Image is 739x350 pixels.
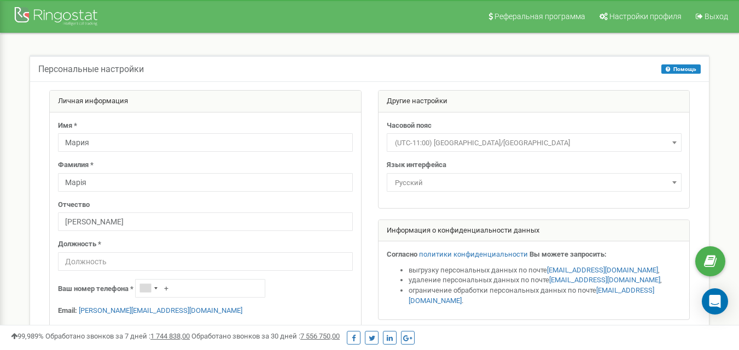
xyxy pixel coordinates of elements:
input: Отчество [58,212,353,231]
u: 1 744 838,00 [150,332,190,340]
span: Русский [387,173,682,192]
span: 99,989% [11,332,44,340]
a: [EMAIL_ADDRESS][DOMAIN_NAME] [549,276,660,284]
li: выгрузку персональных данных по почте , [409,265,682,276]
div: Telephone country code [136,280,161,297]
button: Помощь [661,64,701,74]
u: 7 556 750,00 [300,332,340,340]
span: (UTC-11:00) Pacific/Midway [391,135,678,151]
span: Настройки профиля [609,12,682,21]
span: (UTC-11:00) Pacific/Midway [387,133,682,152]
li: удаление персональных данных по почте , [409,275,682,286]
li: ограничение обработки персональных данных по почте . [409,286,682,306]
div: Open Intercom Messenger [702,288,728,315]
h5: Персональные настройки [38,64,144,74]
a: политики конфиденциальности [419,250,528,258]
span: Выход [705,12,728,21]
a: [PERSON_NAME][EMAIL_ADDRESS][DOMAIN_NAME] [79,306,242,315]
label: Часовой пояс [387,121,432,131]
a: [EMAIL_ADDRESS][DOMAIN_NAME] [409,286,654,305]
a: [EMAIL_ADDRESS][DOMAIN_NAME] [547,266,658,274]
div: Другие настройки [379,91,690,112]
div: Информация о конфиденциальности данных [379,220,690,242]
strong: Email: [58,306,77,315]
label: Должность * [58,239,101,250]
input: Фамилия [58,173,353,192]
span: Обработано звонков за 30 дней : [191,332,340,340]
label: Отчество [58,200,90,210]
label: Язык интерфейса [387,160,446,170]
input: Имя [58,133,353,152]
label: Ваш номер телефона * [58,284,133,294]
span: Русский [391,175,678,191]
div: Личная информация [50,91,361,112]
label: Имя * [58,121,77,131]
input: +1-800-555-55-55 [135,279,265,298]
label: Фамилия * [58,160,94,170]
strong: Согласно [387,250,417,258]
span: Обработано звонков за 7 дней : [45,332,190,340]
strong: Вы можете запросить: [529,250,607,258]
input: Должность [58,252,353,271]
span: Реферальная программа [494,12,585,21]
